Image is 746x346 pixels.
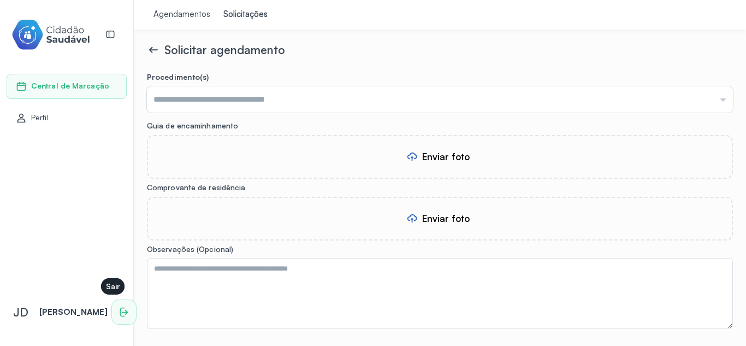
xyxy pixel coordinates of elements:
[422,213,470,224] div: Enviar foto
[16,113,117,124] a: Perfil
[223,9,268,20] div: Solicitações
[422,151,470,162] div: Enviar foto
[147,121,733,131] label: Guia de encaminhamento
[164,43,285,57] span: Solicitar agendamento
[147,244,233,254] span: Observações (Opcional)
[11,17,90,52] img: cidadao-saudavel-filled-logo.svg
[13,305,28,319] span: JD
[31,81,109,91] span: Central de Marcação
[153,9,210,20] div: Agendamentos
[31,113,49,122] span: Perfil
[147,183,733,192] label: Comprovante de residência
[147,72,209,81] span: Procedimento(s)
[16,81,117,92] a: Central de Marcação
[39,307,108,318] p: [PERSON_NAME]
